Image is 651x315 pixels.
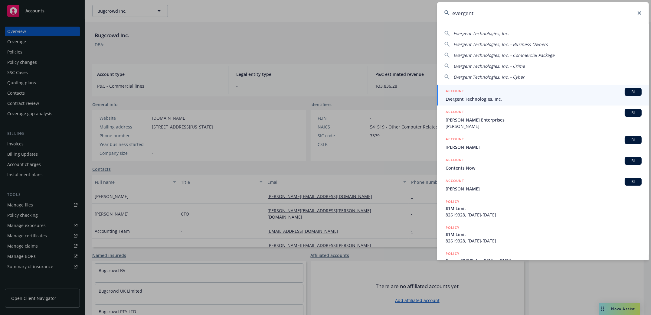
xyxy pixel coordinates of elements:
[446,199,460,205] h5: POLICY
[446,136,464,143] h5: ACCOUNT
[446,165,642,171] span: Contents Now
[446,205,642,212] span: $1M Limit
[453,31,509,36] span: Evergent Technologies, Inc.
[437,221,649,247] a: POLICY$1M Limit82619328, [DATE]-[DATE]
[437,106,649,133] a: ACCOUNTBI[PERSON_NAME] Enterprises[PERSON_NAME]
[453,52,554,58] span: Evergent Technologies, Inc. - Commercial Package
[446,117,642,123] span: [PERSON_NAME] Enterprises
[446,225,460,231] h5: POLICY
[446,231,642,238] span: $1M Limit
[453,74,525,80] span: Evergent Technologies, Inc. - Cyber
[437,133,649,154] a: ACCOUNTBI[PERSON_NAME]
[627,179,639,184] span: BI
[446,178,464,185] h5: ACCOUNT
[446,157,464,164] h5: ACCOUNT
[446,251,460,257] h5: POLICY
[446,212,642,218] span: 82619328, [DATE]-[DATE]
[437,154,649,174] a: ACCOUNTBIContents Now
[446,123,642,129] span: [PERSON_NAME]
[446,144,642,150] span: [PERSON_NAME]
[627,137,639,143] span: BI
[453,41,548,47] span: Evergent Technologies, Inc. - Business Owners
[627,89,639,95] span: BI
[446,257,642,264] span: Excess E&O/Cyber $5M xs $15M
[627,110,639,115] span: BI
[446,88,464,95] h5: ACCOUNT
[437,85,649,106] a: ACCOUNTBIEvergent Technologies, Inc.
[437,174,649,195] a: ACCOUNTBI[PERSON_NAME]
[437,195,649,221] a: POLICY$1M Limit82619328, [DATE]-[DATE]
[446,96,642,102] span: Evergent Technologies, Inc.
[446,109,464,116] h5: ACCOUNT
[437,2,649,24] input: Search...
[453,63,525,69] span: Evergent Technologies, Inc. - Crime
[627,158,639,164] span: BI
[446,186,642,192] span: [PERSON_NAME]
[437,247,649,273] a: POLICYExcess E&O/Cyber $5M xs $15M
[446,238,642,244] span: 82619328, [DATE]-[DATE]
